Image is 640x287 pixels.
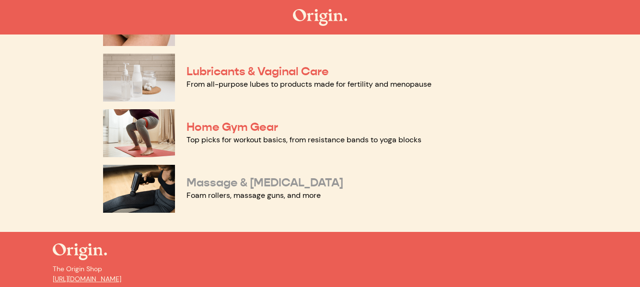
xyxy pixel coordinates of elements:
[186,135,421,145] a: Top picks for workout basics, from resistance bands to yoga blocks
[186,79,431,89] a: From all-purpose lubes to products made for fertility and menopause
[186,64,329,79] a: Lubricants & Vaginal Care
[53,243,107,260] img: The Origin Shop
[186,120,278,134] a: Home Gym Gear
[103,109,175,157] img: Home Gym Gear
[293,9,347,26] img: The Origin Shop
[103,165,175,213] img: Massage & Myofascial Release
[186,175,343,190] a: Massage & [MEDICAL_DATA]
[53,275,121,283] a: [URL][DOMAIN_NAME]
[53,264,588,284] p: The Origin Shop
[103,54,175,102] img: Lubricants & Vaginal Care
[186,190,321,200] a: Foam rollers, massage guns, and more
